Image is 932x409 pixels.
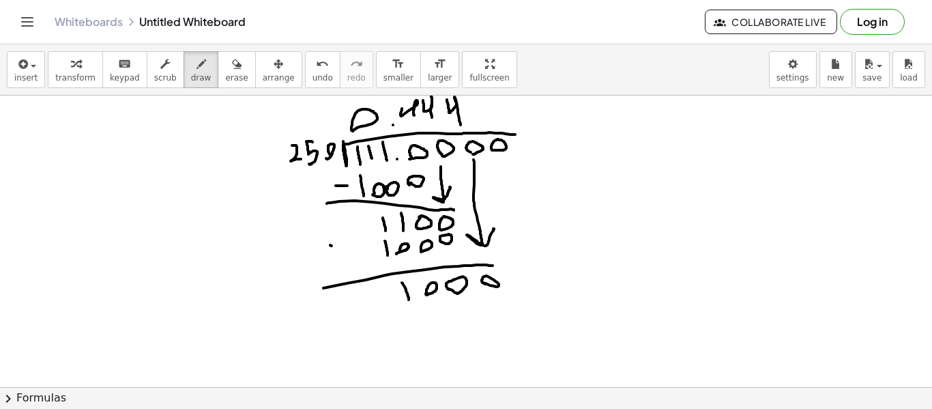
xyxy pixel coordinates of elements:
[827,73,844,83] span: new
[55,73,96,83] span: transform
[776,73,809,83] span: settings
[420,51,459,88] button: format_sizelarger
[855,51,890,88] button: save
[154,73,177,83] span: scrub
[819,51,852,88] button: new
[191,73,212,83] span: draw
[110,73,140,83] span: keypad
[48,51,103,88] button: transform
[55,15,123,29] a: Whiteboards
[392,56,405,72] i: format_size
[892,51,925,88] button: load
[433,56,446,72] i: format_size
[255,51,302,88] button: arrange
[305,51,340,88] button: undoundo
[14,73,38,83] span: insert
[376,51,421,88] button: format_sizesmaller
[118,56,131,72] i: keyboard
[862,73,882,83] span: save
[347,73,366,83] span: redo
[716,16,826,28] span: Collaborate Live
[102,51,147,88] button: keyboardkeypad
[312,73,333,83] span: undo
[16,11,38,33] button: Toggle navigation
[462,51,516,88] button: fullscreen
[316,56,329,72] i: undo
[184,51,219,88] button: draw
[263,73,295,83] span: arrange
[350,56,363,72] i: redo
[428,73,452,83] span: larger
[469,73,509,83] span: fullscreen
[383,73,413,83] span: smaller
[340,51,373,88] button: redoredo
[225,73,248,83] span: erase
[769,51,817,88] button: settings
[218,51,255,88] button: erase
[840,9,905,35] button: Log in
[147,51,184,88] button: scrub
[705,10,837,34] button: Collaborate Live
[900,73,918,83] span: load
[7,51,45,88] button: insert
